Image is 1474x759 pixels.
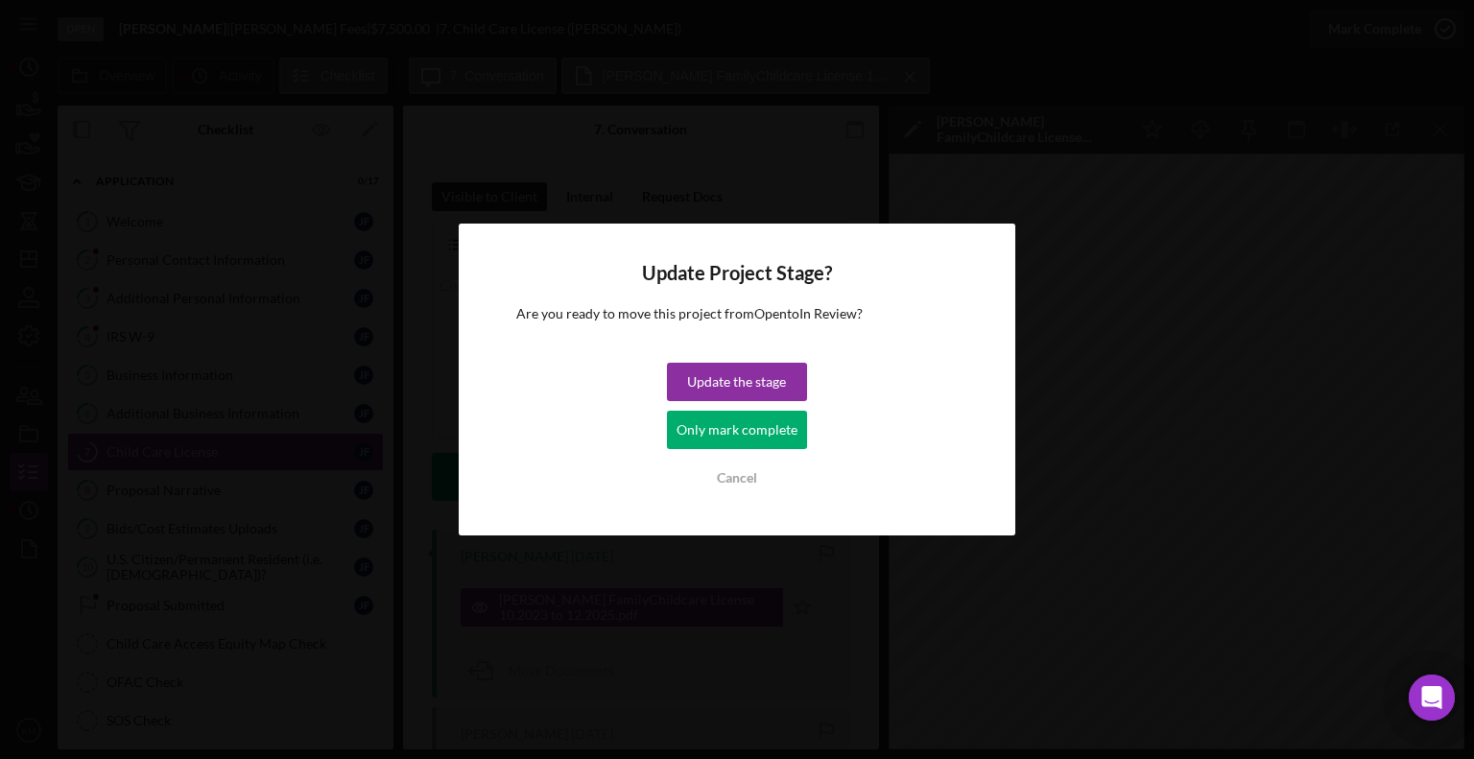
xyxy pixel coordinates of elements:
[717,459,757,497] div: Cancel
[516,303,959,324] p: Are you ready to move this project from Open to In Review ?
[677,411,797,449] div: Only mark complete
[687,363,786,401] div: Update the stage
[667,459,807,497] button: Cancel
[667,411,807,449] button: Only mark complete
[516,262,959,284] h4: Update Project Stage?
[667,363,807,401] button: Update the stage
[1409,675,1455,721] div: Open Intercom Messenger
